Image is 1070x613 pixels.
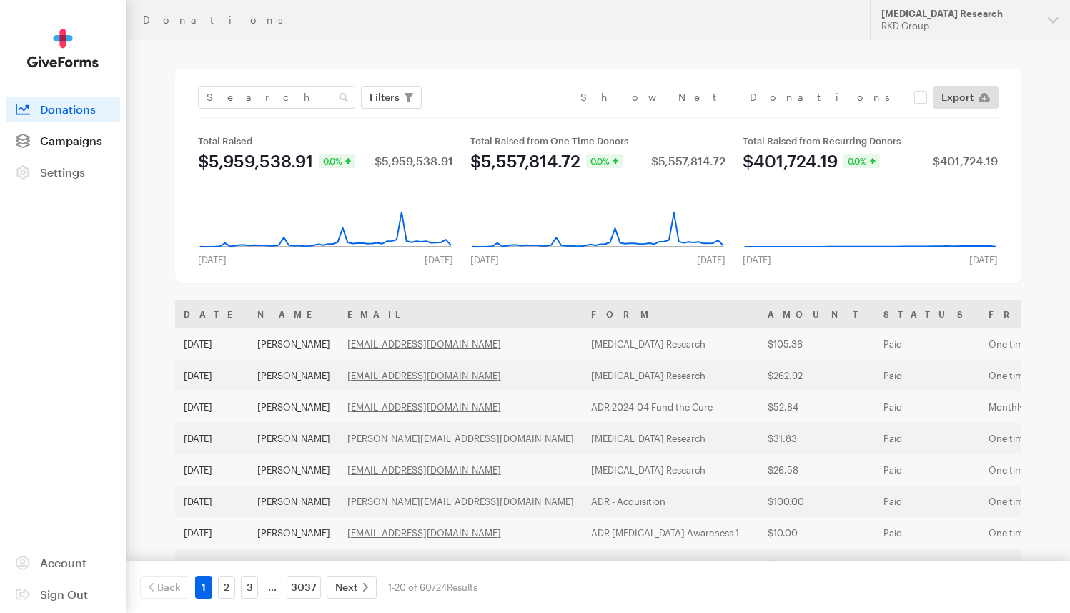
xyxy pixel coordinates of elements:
[175,486,249,517] td: [DATE]
[175,454,249,486] td: [DATE]
[933,155,998,167] div: $401,724.19
[361,86,422,109] button: Filters
[583,423,759,454] td: [MEDICAL_DATA] Research
[881,20,1036,32] div: RKD Group
[6,160,120,185] a: Settings
[759,423,875,454] td: $31.83
[881,8,1036,20] div: [MEDICAL_DATA] Research
[447,582,477,593] span: Results
[347,527,501,539] a: [EMAIL_ADDRESS][DOMAIN_NAME]
[583,328,759,360] td: [MEDICAL_DATA] Research
[27,29,99,68] img: GiveForms
[198,86,355,109] input: Search Name & Email
[586,154,623,168] div: 0.0%
[175,328,249,360] td: [DATE]
[175,423,249,454] td: [DATE]
[470,152,580,170] div: $5,557,814.72
[249,300,339,328] th: Name
[583,360,759,391] td: [MEDICAL_DATA] Research
[583,391,759,423] td: ADR 2024-04 Fund the Cure
[759,517,875,549] td: $10.00
[961,254,1006,265] div: [DATE]
[175,300,249,328] th: Date
[40,587,88,601] span: Sign Out
[759,300,875,328] th: Amount
[875,549,980,580] td: Paid
[375,155,453,167] div: $5,959,538.91
[249,517,339,549] td: [PERSON_NAME]
[40,165,85,179] span: Settings
[875,486,980,517] td: Paid
[249,549,339,580] td: [PERSON_NAME]
[759,328,875,360] td: $105.36
[6,97,120,122] a: Donations
[189,254,235,265] div: [DATE]
[175,517,249,549] td: [DATE]
[734,254,780,265] div: [DATE]
[941,89,974,106] span: Export
[743,152,838,170] div: $401,724.19
[241,576,258,599] a: 3
[347,496,574,507] a: [PERSON_NAME][EMAIL_ADDRESS][DOMAIN_NAME]
[347,370,501,381] a: [EMAIL_ADDRESS][DOMAIN_NAME]
[462,254,507,265] div: [DATE]
[743,135,998,147] div: Total Raised from Recurring Donors
[651,155,725,167] div: $5,557,814.72
[249,486,339,517] td: [PERSON_NAME]
[40,556,86,569] span: Account
[335,579,357,596] span: Next
[175,549,249,580] td: [DATE]
[6,550,120,576] a: Account
[218,576,235,599] a: 2
[688,254,734,265] div: [DATE]
[583,549,759,580] td: ADR - Renewal
[875,454,980,486] td: Paid
[370,89,400,106] span: Filters
[583,486,759,517] td: ADR - Acquisition
[759,391,875,423] td: $52.84
[347,464,501,476] a: [EMAIL_ADDRESS][DOMAIN_NAME]
[249,328,339,360] td: [PERSON_NAME]
[875,391,980,423] td: Paid
[875,423,980,454] td: Paid
[416,254,462,265] div: [DATE]
[759,360,875,391] td: $262.92
[249,391,339,423] td: [PERSON_NAME]
[347,338,501,350] a: [EMAIL_ADDRESS][DOMAIN_NAME]
[198,152,313,170] div: $5,959,538.91
[875,328,980,360] td: Paid
[347,559,501,570] a: [EMAIL_ADDRESS][DOMAIN_NAME]
[327,576,377,599] a: Next
[843,154,880,168] div: 0.0%
[759,486,875,517] td: $100.00
[875,360,980,391] td: Paid
[470,135,725,147] div: Total Raised from One Time Donors
[249,423,339,454] td: [PERSON_NAME]
[249,360,339,391] td: [PERSON_NAME]
[6,128,120,154] a: Campaigns
[249,454,339,486] td: [PERSON_NAME]
[875,517,980,549] td: Paid
[583,300,759,328] th: Form
[287,576,321,599] a: 3037
[175,360,249,391] td: [DATE]
[175,391,249,423] td: [DATE]
[388,576,477,599] div: 1-20 of 60724
[933,86,999,109] a: Export
[198,135,453,147] div: Total Raised
[759,454,875,486] td: $26.58
[40,134,102,147] span: Campaigns
[583,517,759,549] td: ADR [MEDICAL_DATA] Awareness 1
[347,433,574,444] a: [PERSON_NAME][EMAIL_ADDRESS][DOMAIN_NAME]
[875,300,980,328] th: Status
[319,154,355,168] div: 0.0%
[759,549,875,580] td: $26.58
[583,454,759,486] td: [MEDICAL_DATA] Research
[347,401,501,413] a: [EMAIL_ADDRESS][DOMAIN_NAME]
[339,300,583,328] th: Email
[40,102,96,116] span: Donations
[6,582,120,607] a: Sign Out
